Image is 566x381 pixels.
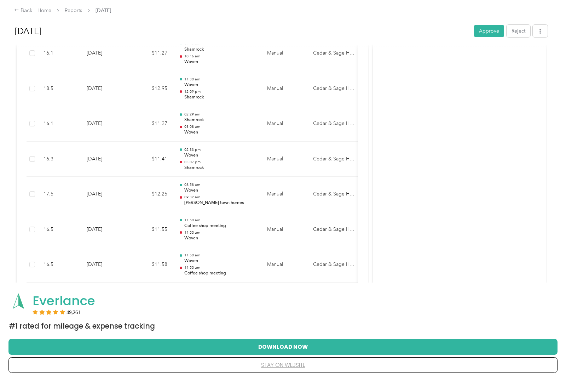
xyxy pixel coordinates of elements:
[507,25,530,37] button: Reject
[20,358,546,373] button: stay on website
[184,195,256,200] p: 09:32 am
[184,152,256,159] p: Woven
[81,247,131,283] td: [DATE]
[37,7,51,13] a: Home
[184,265,256,270] p: 11:50 am
[81,106,131,142] td: [DATE]
[96,7,111,14] span: [DATE]
[184,59,256,65] p: Woven
[184,160,256,165] p: 03:07 pm
[307,177,360,212] td: Cedar & Sage Homes
[81,177,131,212] td: [DATE]
[184,112,256,117] p: 02:29 am
[184,129,256,136] p: Woven
[131,212,173,248] td: $11.55
[184,223,256,229] p: Coffee shop meeting
[38,106,81,142] td: 16.1
[307,142,360,177] td: Cedar & Sage Homes
[131,106,173,142] td: $11.27
[81,212,131,248] td: [DATE]
[81,71,131,107] td: [DATE]
[307,36,360,71] td: Cedar & Sage Homes
[261,212,307,248] td: Manual
[261,177,307,212] td: Manual
[20,339,546,354] button: Download Now
[131,36,173,71] td: $11.27
[33,292,95,310] span: Everlance
[184,218,256,223] p: 11:50 am
[131,247,173,283] td: $11.58
[184,124,256,129] p: 03:08 am
[184,253,256,258] p: 11:50 am
[184,117,256,123] p: Shamrock
[184,230,256,235] p: 11:50 am
[38,247,81,283] td: 16.5
[307,71,360,107] td: Cedar & Sage Homes
[184,82,256,88] p: Woven
[184,94,256,101] p: Shamrock
[307,247,360,283] td: Cedar & Sage Homes
[9,291,28,311] img: App logo
[131,71,173,107] td: $12.95
[261,106,307,142] td: Manual
[474,25,504,37] button: Approve
[184,54,256,59] p: 10:16 am
[38,36,81,71] td: 16.1
[261,142,307,177] td: Manual
[184,147,256,152] p: 02:33 pm
[261,71,307,107] td: Manual
[184,182,256,187] p: 08:58 am
[65,7,82,13] a: Reports
[15,23,469,40] h1: Aug 2025
[67,310,81,314] span: User reviews count
[184,77,256,82] p: 11:30 am
[9,321,155,331] span: #1 Rated for Mileage & Expense Tracking
[184,89,256,94] p: 12:09 pm
[184,270,256,277] p: Coffee shop meeting
[184,200,256,206] p: [PERSON_NAME] town homes
[184,235,256,241] p: Woven
[131,177,173,212] td: $12.25
[184,165,256,171] p: Shamrock
[131,142,173,177] td: $11.41
[81,142,131,177] td: [DATE]
[38,142,81,177] td: 16.3
[307,212,360,248] td: Cedar & Sage Homes
[261,36,307,71] td: Manual
[184,258,256,264] p: Woven
[38,71,81,107] td: 18.5
[38,212,81,248] td: 16.5
[14,6,33,15] div: Back
[81,36,131,71] td: [DATE]
[33,309,81,314] div: Rating:5 stars
[261,247,307,283] td: Manual
[38,177,81,212] td: 17.5
[307,106,360,142] td: Cedar & Sage Homes
[184,187,256,194] p: Woven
